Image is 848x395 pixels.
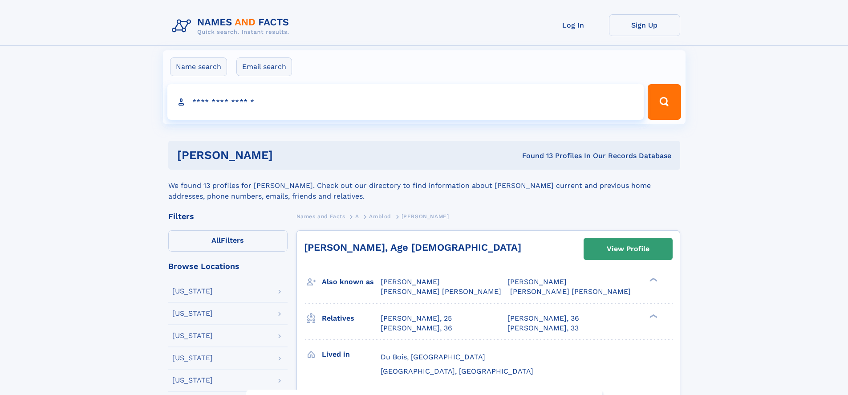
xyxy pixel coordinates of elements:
[177,150,398,161] h1: [PERSON_NAME]
[167,84,644,120] input: search input
[172,310,213,317] div: [US_STATE]
[381,287,501,296] span: [PERSON_NAME] [PERSON_NAME]
[236,57,292,76] label: Email search
[584,238,672,260] a: View Profile
[507,314,579,323] a: [PERSON_NAME], 36
[168,212,288,220] div: Filters
[507,323,579,333] a: [PERSON_NAME], 33
[322,311,381,326] h3: Relatives
[398,151,671,161] div: Found 13 Profiles In Our Records Database
[538,14,609,36] a: Log In
[648,84,681,120] button: Search Button
[647,313,658,319] div: ❯
[507,277,567,286] span: [PERSON_NAME]
[402,213,449,220] span: [PERSON_NAME]
[172,354,213,362] div: [US_STATE]
[381,353,485,361] span: Du Bois, [GEOGRAPHIC_DATA]
[355,213,359,220] span: A
[296,211,345,222] a: Names and Facts
[322,347,381,362] h3: Lived in
[211,236,221,244] span: All
[170,57,227,76] label: Name search
[381,367,533,375] span: [GEOGRAPHIC_DATA], [GEOGRAPHIC_DATA]
[510,287,631,296] span: [PERSON_NAME] [PERSON_NAME]
[607,239,649,259] div: View Profile
[168,14,296,38] img: Logo Names and Facts
[168,230,288,252] label: Filters
[647,277,658,283] div: ❯
[369,213,391,220] span: Amblod
[381,277,440,286] span: [PERSON_NAME]
[172,288,213,295] div: [US_STATE]
[609,14,680,36] a: Sign Up
[172,332,213,339] div: [US_STATE]
[168,262,288,270] div: Browse Locations
[369,211,391,222] a: Amblod
[355,211,359,222] a: A
[322,274,381,289] h3: Also known as
[304,242,521,253] a: [PERSON_NAME], Age [DEMOGRAPHIC_DATA]
[168,170,680,202] div: We found 13 profiles for [PERSON_NAME]. Check out our directory to find information about [PERSON...
[381,314,452,323] a: [PERSON_NAME], 25
[172,377,213,384] div: [US_STATE]
[381,323,452,333] a: [PERSON_NAME], 36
